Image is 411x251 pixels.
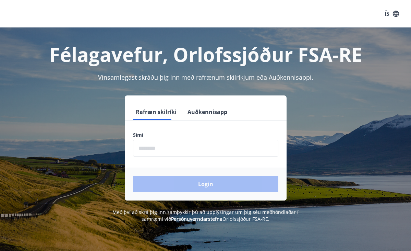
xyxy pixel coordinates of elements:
[112,209,299,222] span: Með því að skrá þig inn samþykkir þú að upplýsingar um þig séu meðhöndlaðar í samræmi við Orlofss...
[171,216,222,222] a: Persónuverndarstefna
[133,104,179,120] button: Rafræn skilríki
[133,132,278,138] label: Sími
[8,41,403,67] h1: Félagavefur, Orlofssjóður FSA-RE
[185,104,230,120] button: Auðkennisapp
[381,8,403,20] button: ÍS
[98,73,313,81] span: Vinsamlegast skráðu þig inn með rafrænum skilríkjum eða Auðkennisappi.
